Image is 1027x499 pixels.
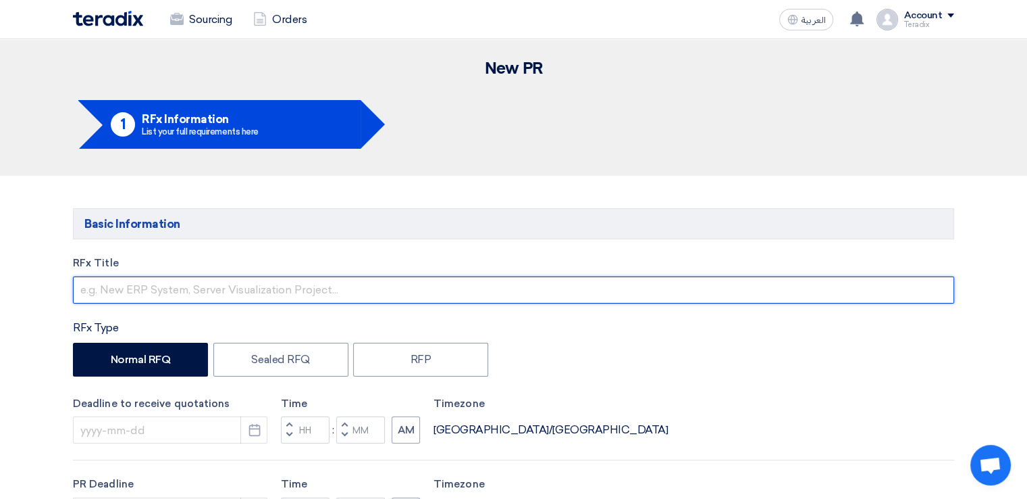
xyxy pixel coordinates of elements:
input: Minutes [336,417,385,444]
input: Hours [281,417,330,444]
h5: Basic Information [73,208,954,239]
label: PR Deadline [73,477,267,492]
label: Deadline to receive quotations [73,396,267,412]
span: العربية [801,16,825,25]
button: العربية [779,9,833,30]
img: Teradix logo [73,11,143,26]
label: Time [281,477,420,492]
label: Normal RFQ [73,343,208,377]
a: Orders [242,5,317,34]
div: RFx Type [73,320,954,336]
label: RFx Title [73,256,954,271]
div: : [330,422,336,438]
input: yyyy-mm-dd [73,417,267,444]
a: Sourcing [159,5,242,34]
h5: RFx Information [142,113,259,125]
div: List your full requirements here [142,127,259,136]
div: [GEOGRAPHIC_DATA]/[GEOGRAPHIC_DATA] [433,422,668,438]
input: e.g. New ERP System, Server Visualization Project... [73,277,954,304]
div: 1 [111,112,135,137]
button: AM [392,417,420,444]
h2: New PR [73,60,954,78]
label: Timezone [433,477,668,492]
label: Sealed RFQ [213,343,348,377]
div: Teradix [903,21,954,28]
img: profile_test.png [876,9,898,30]
label: Time [281,396,420,412]
label: RFP [353,343,488,377]
div: Account [903,10,942,22]
label: Timezone [433,396,668,412]
a: Open chat [970,445,1011,485]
